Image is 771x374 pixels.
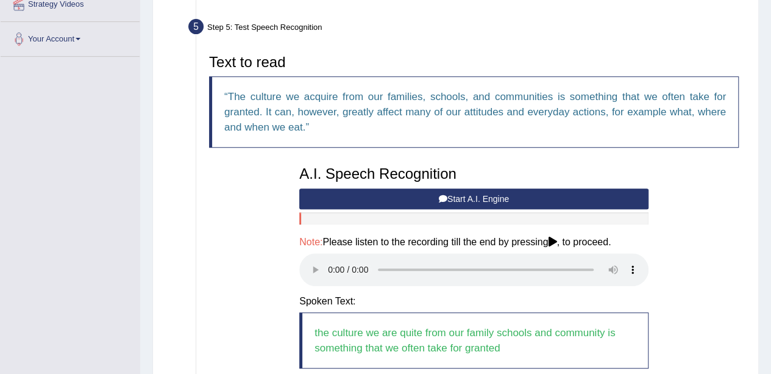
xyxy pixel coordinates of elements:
blockquote: the culture we are quite from our family schools and community is something that we often take fo... [299,312,648,369]
span: Note: [299,237,322,247]
q: The culture we acquire from our families, schools, and communities is something that we often tak... [224,91,726,133]
h4: Please listen to the recording till the end by pressing , to proceed. [299,237,648,248]
button: Start A.I. Engine [299,189,648,209]
h4: Spoken Text: [299,296,648,307]
a: Your Account [1,22,140,52]
div: Step 5: Test Speech Recognition [183,15,753,42]
h3: A.I. Speech Recognition [299,166,648,182]
h3: Text to read [209,54,739,70]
